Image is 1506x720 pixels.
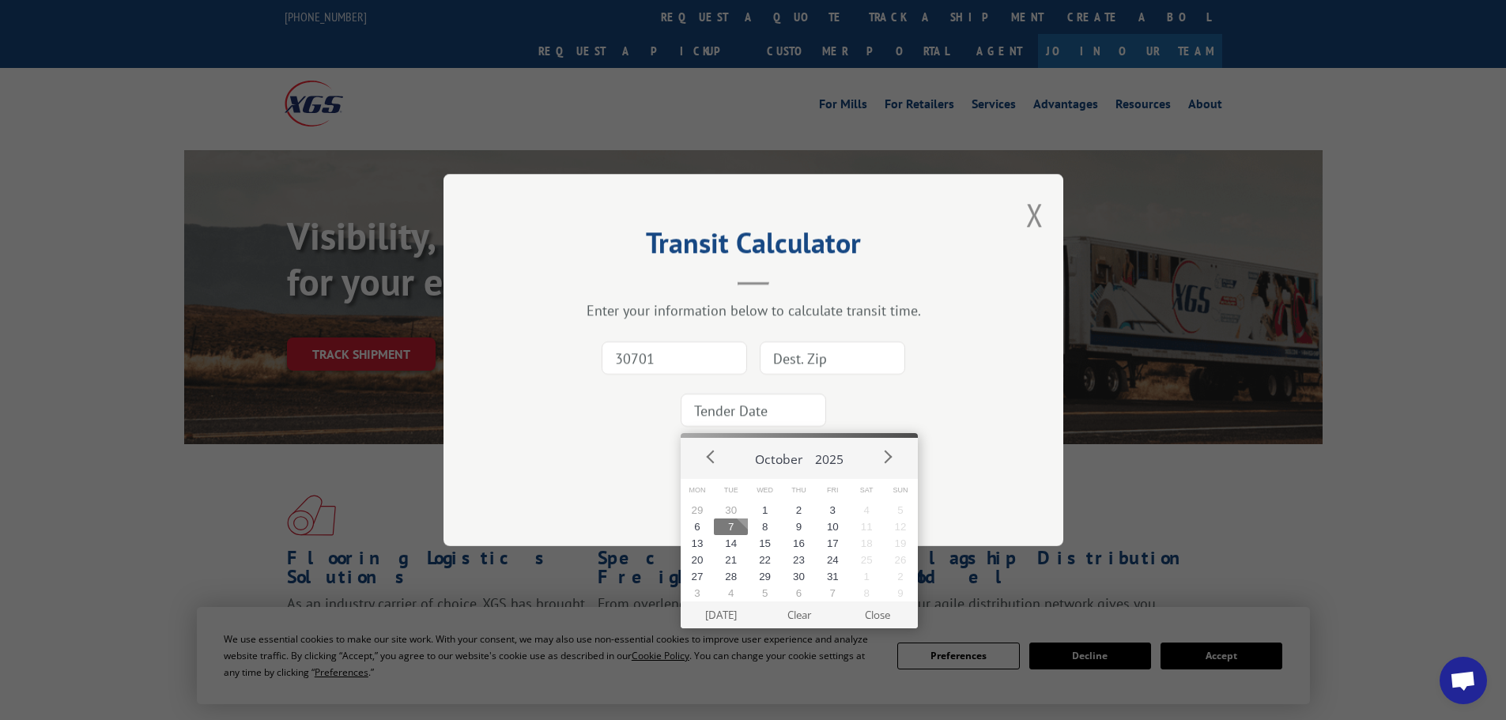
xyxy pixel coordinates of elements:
button: 5 [748,585,782,601]
button: [DATE] [681,601,760,628]
button: 1 [748,502,782,518]
button: 7 [714,518,748,535]
button: 8 [850,585,884,601]
span: Sun [884,479,918,502]
button: Close [838,601,916,628]
span: Sat [850,479,884,502]
button: 3 [816,502,850,518]
button: Next [875,445,899,469]
button: 15 [748,535,782,552]
button: 19 [884,535,918,552]
button: 3 [681,585,715,601]
button: 30 [714,502,748,518]
button: 17 [816,535,850,552]
button: 10 [816,518,850,535]
button: 29 [748,568,782,585]
span: Fri [816,479,850,502]
input: Tender Date [681,394,826,427]
button: Close modal [1026,194,1044,236]
button: 9 [884,585,918,601]
button: 9 [782,518,816,535]
button: 25 [850,552,884,568]
button: 21 [714,552,748,568]
button: 24 [816,552,850,568]
button: 2 [884,568,918,585]
button: 14 [714,535,748,552]
button: 2 [782,502,816,518]
button: 20 [681,552,715,568]
button: 4 [714,585,748,601]
button: Clear [760,601,838,628]
button: 6 [681,518,715,535]
button: 2025 [809,438,850,474]
button: 26 [884,552,918,568]
div: Open chat [1440,657,1487,704]
button: 13 [681,535,715,552]
button: 28 [714,568,748,585]
div: Enter your information below to calculate transit time. [523,301,984,319]
span: Tue [714,479,748,502]
button: 22 [748,552,782,568]
button: 16 [782,535,816,552]
button: 5 [884,502,918,518]
button: 30 [782,568,816,585]
h2: Transit Calculator [523,232,984,262]
button: 29 [681,502,715,518]
button: 8 [748,518,782,535]
button: 4 [850,502,884,518]
button: 6 [782,585,816,601]
span: Wed [748,479,782,502]
button: Prev [700,445,723,469]
button: 11 [850,518,884,535]
button: 7 [816,585,850,601]
button: October [749,438,809,474]
button: 18 [850,535,884,552]
span: Mon [681,479,715,502]
button: 1 [850,568,884,585]
button: 27 [681,568,715,585]
button: 12 [884,518,918,535]
input: Origin Zip [602,341,747,375]
button: 23 [782,552,816,568]
button: 31 [816,568,850,585]
span: Thu [782,479,816,502]
input: Dest. Zip [760,341,905,375]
